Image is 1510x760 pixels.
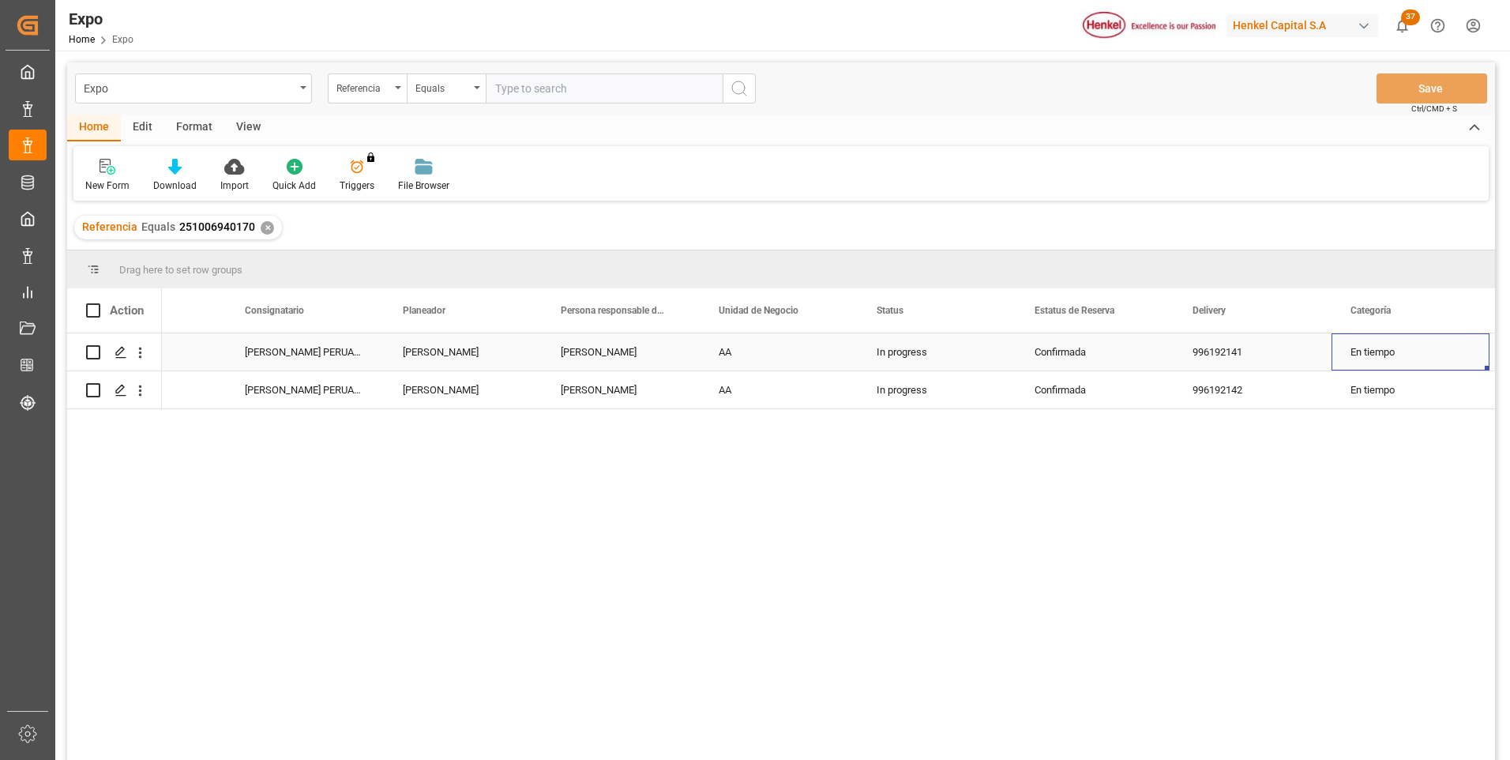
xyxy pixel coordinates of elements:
div: New Form [85,179,130,193]
div: Quick Add [272,179,316,193]
button: Henkel Capital S.A [1226,10,1384,40]
div: Equals [415,77,469,96]
span: Drag here to set row groups [119,264,242,276]
span: Planeador [403,305,445,316]
div: [PERSON_NAME] [384,333,542,371]
div: Expo [84,77,295,97]
div: Import [220,179,249,193]
button: open menu [328,73,407,103]
div: [PERSON_NAME] PERUANA, S.A. [226,333,384,371]
div: [PERSON_NAME] [542,371,700,408]
span: Referencia [82,220,137,233]
div: Press SPACE to select this row. [67,333,162,371]
div: 996192142 [1174,371,1332,408]
div: Format [164,115,224,141]
img: Henkel%20logo.jpg_1689854090.jpg [1083,12,1215,40]
span: Persona responsable de seguimiento [561,305,667,316]
div: [PERSON_NAME] PERUANA, S.A. [226,371,384,408]
button: show 37 new notifications [1384,8,1420,43]
button: Save [1377,73,1487,103]
div: In progress [858,371,1016,408]
div: View [224,115,272,141]
button: open menu [75,73,312,103]
div: Referencia [336,77,390,96]
button: Help Center [1420,8,1456,43]
div: Download [153,179,197,193]
span: Delivery [1193,305,1226,316]
span: 37 [1401,9,1420,25]
span: Unidad de Negocio [719,305,798,316]
span: Estatus de Reserva [1035,305,1114,316]
span: Status [877,305,903,316]
div: Henkel Capital S.A [1226,14,1378,37]
div: Edit [121,115,164,141]
div: Expo [69,7,133,31]
div: File Browser [398,179,449,193]
div: Confirmada [1035,372,1155,408]
input: Type to search [486,73,723,103]
span: Categoría [1350,305,1391,316]
div: In progress [858,333,1016,371]
button: search button [723,73,756,103]
div: En tiempo [1332,371,1489,408]
div: [PERSON_NAME] [384,371,542,408]
div: ✕ [261,221,274,235]
div: AA [700,333,858,371]
div: Confirmada [1035,334,1155,371]
span: Ctrl/CMD + S [1411,103,1457,115]
div: Home [67,115,121,141]
div: Press SPACE to select this row. [67,371,162,409]
div: AA [700,371,858,408]
button: open menu [407,73,486,103]
span: Equals [141,220,175,233]
div: [PERSON_NAME] [542,333,700,371]
div: En tiempo [1332,333,1489,371]
div: 996192141 [1174,333,1332,371]
div: Action [110,303,144,318]
span: Consignatario [245,305,304,316]
a: Home [69,34,95,45]
span: 251006940170 [179,220,255,233]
